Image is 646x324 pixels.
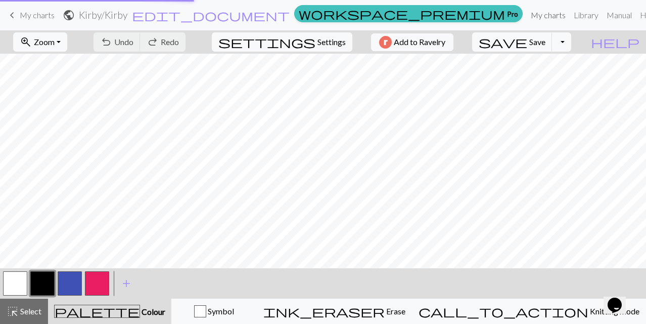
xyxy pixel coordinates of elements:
i: Settings [218,36,315,48]
span: Zoom [34,37,55,47]
span: settings [218,35,315,49]
span: save [479,35,527,49]
button: Colour [48,299,171,324]
a: Library [570,5,603,25]
a: My charts [6,7,55,24]
span: Settings [317,36,346,48]
span: Select [19,306,41,316]
span: Add to Ravelry [394,36,445,49]
iframe: chat widget [604,283,636,314]
span: Knitting mode [588,306,639,316]
img: Ravelry [379,36,392,49]
span: help [591,35,639,49]
span: edit_document [132,8,290,22]
a: Manual [603,5,636,25]
button: Save [472,32,552,52]
span: zoom_in [20,35,32,49]
span: keyboard_arrow_left [6,8,18,22]
span: add [120,276,132,291]
button: Zoom [13,32,67,52]
a: Pro [294,5,523,22]
span: palette [55,304,140,318]
span: Colour [140,307,165,316]
button: Knitting mode [412,299,646,324]
button: Symbol [171,299,257,324]
span: workspace_premium [299,7,505,21]
button: Add to Ravelry [371,33,453,51]
span: Erase [385,306,405,316]
button: SettingsSettings [212,32,352,52]
button: Erase [257,299,412,324]
span: My charts [20,10,55,20]
span: public [63,8,75,22]
span: Symbol [206,306,234,316]
span: ink_eraser [263,304,385,318]
span: Save [529,37,545,47]
span: highlight_alt [7,304,19,318]
h2: Kirby / Kirby [79,9,127,21]
span: call_to_action [419,304,588,318]
a: My charts [527,5,570,25]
